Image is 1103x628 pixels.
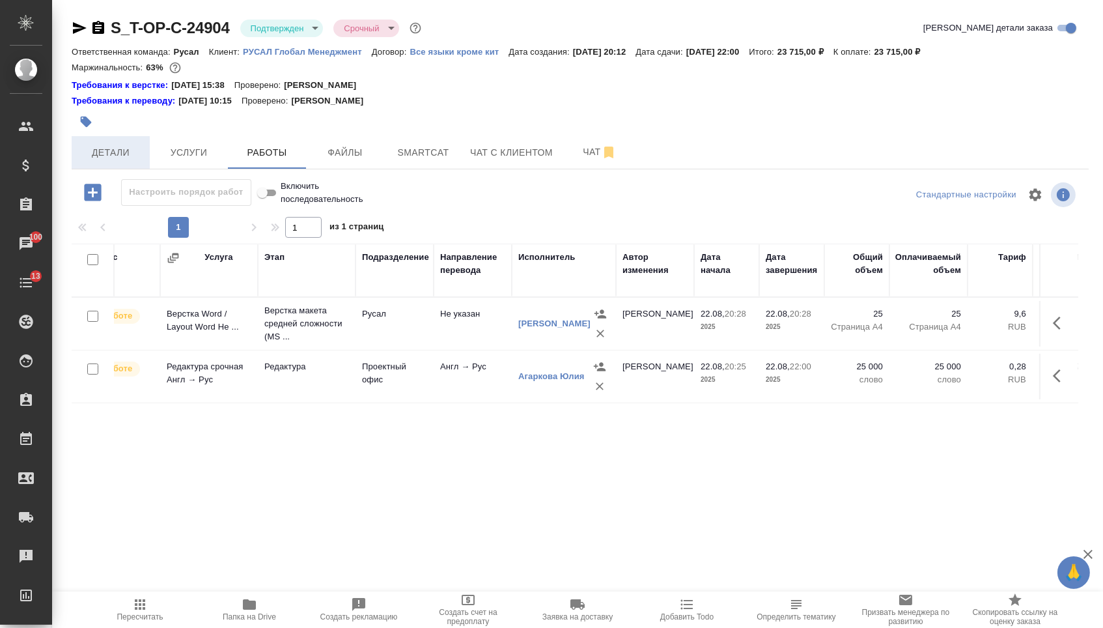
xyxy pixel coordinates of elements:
[304,592,413,628] button: Создать рекламацию
[859,608,953,626] span: Призвать менеджера по развитию
[410,47,509,57] p: Все языки кроме кит
[264,251,285,264] div: Этап
[725,309,746,319] p: 20:28
[998,251,1026,264] div: Тариф
[701,251,753,277] div: Дата начала
[923,21,1053,35] span: [PERSON_NAME] детали заказа
[284,79,366,92] p: [PERSON_NAME]
[314,145,376,161] span: Файлы
[701,321,753,334] p: 2025
[79,145,142,161] span: Детали
[509,47,572,57] p: Дата создания:
[701,309,725,319] p: 22.08,
[725,362,746,371] p: 20:25
[831,307,883,321] p: 25
[72,79,171,92] div: Нажми, чтобы открыть папку с инструкцией
[974,321,1026,334] p: RUB
[434,354,512,399] td: Англ → Рус
[1063,559,1085,586] span: 🙏
[790,309,811,319] p: 20:28
[895,251,961,277] div: Оплачиваемый объем
[974,373,1026,386] p: RUB
[356,354,434,399] td: Проектный офис
[85,307,154,325] div: Исполнитель выполняет работу
[470,145,553,161] span: Чат с клиентом
[974,307,1026,321] p: 9,6
[874,47,930,57] p: 23 715,00 ₽
[568,144,631,160] span: Чат
[896,321,961,334] p: Страница А4
[434,301,512,347] td: Не указан
[72,20,87,36] button: Скопировать ссылку для ЯМессенджера
[362,251,429,264] div: Подразделение
[72,107,100,136] button: Добавить тэг
[851,592,960,628] button: Призвать менеджера по развитию
[777,47,833,57] p: 23 715,00 ₽
[591,304,610,324] button: Назначить
[392,145,454,161] span: Smartcat
[616,301,694,347] td: [PERSON_NAME]
[542,612,613,621] span: Заявка на доставку
[974,360,1026,373] p: 0,28
[72,79,171,92] a: Требования к верстке:
[1045,360,1076,392] button: Здесь прячутся важные кнопки
[518,371,585,381] a: Агаркова Юлия
[766,251,818,277] div: Дата завершения
[421,608,515,626] span: Создать счет на предоплату
[896,307,961,321] p: 25
[766,373,818,386] p: 2025
[686,47,749,57] p: [DATE] 22:00
[85,360,154,378] div: Исполнитель выполняет работу
[167,251,180,264] button: Сгруппировать
[242,94,292,107] p: Проверено:
[757,612,835,621] span: Определить тематику
[896,373,961,386] p: слово
[701,362,725,371] p: 22.08,
[601,145,617,160] svg: Отписаться
[329,219,384,238] span: из 1 страниц
[91,20,106,36] button: Скопировать ссылку
[234,79,285,92] p: Проверено:
[440,251,505,277] div: Направление перевода
[3,227,49,260] a: 100
[831,321,883,334] p: Страница А4
[291,94,373,107] p: [PERSON_NAME]
[960,592,1070,628] button: Скопировать ссылку на оценку заказа
[896,360,961,373] p: 25 000
[833,47,874,57] p: К оплате:
[701,373,753,386] p: 2025
[523,592,632,628] button: Заявка на доставку
[195,592,304,628] button: Папка на Drive
[117,612,163,621] span: Пересчитать
[167,59,184,76] button: 7240.00 RUB;
[158,145,220,161] span: Услуги
[616,354,694,399] td: [PERSON_NAME]
[660,612,714,621] span: Добавить Todo
[240,20,324,37] div: Подтвержден
[831,373,883,386] p: слово
[410,46,509,57] a: Все языки кроме кит
[632,592,742,628] button: Добавить Todo
[356,301,434,347] td: Русал
[333,20,398,37] div: Подтвержден
[1057,556,1090,589] button: 🙏
[72,94,178,107] div: Нажми, чтобы открыть папку с инструкцией
[766,309,790,319] p: 22.08,
[831,360,883,373] p: 25 000
[590,357,609,377] button: Назначить
[3,266,49,299] a: 13
[160,354,258,399] td: Редактура срочная Англ → Рус
[518,319,591,328] a: [PERSON_NAME]
[264,360,349,373] p: Редактура
[111,19,230,36] a: S_T-OP-C-24904
[407,20,424,36] button: Доп статусы указывают на важность/срочность заказа
[413,592,523,628] button: Создать счет на предоплату
[204,251,232,264] div: Услуга
[742,592,851,628] button: Определить тематику
[75,179,111,206] button: Добавить работу
[247,23,308,34] button: Подтвержден
[85,592,195,628] button: Пересчитать
[622,251,688,277] div: Автор изменения
[223,612,276,621] span: Папка на Drive
[591,324,610,343] button: Удалить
